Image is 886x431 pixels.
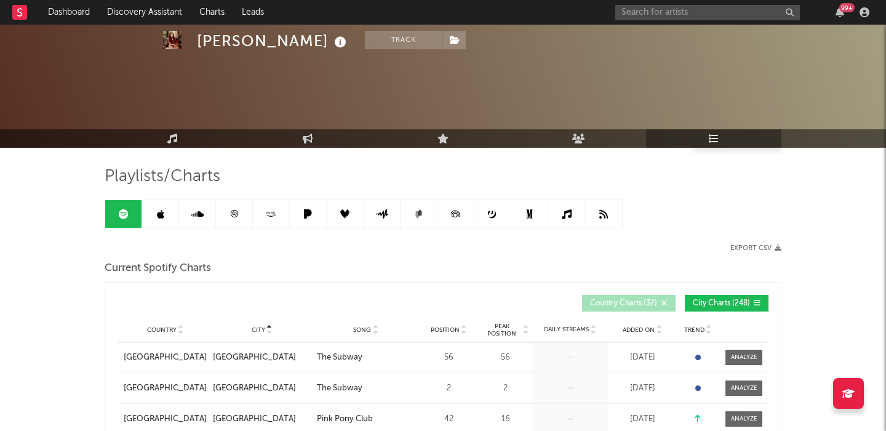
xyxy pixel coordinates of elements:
button: Track [365,31,442,49]
div: [DATE] [612,382,673,395]
span: Added On [623,326,655,334]
a: The Subway [317,352,415,364]
div: [DATE] [612,413,673,425]
button: City Charts(248) [685,295,768,312]
span: Peak Position [482,323,521,337]
button: 99+ [836,7,844,17]
div: 99 + [839,3,855,12]
span: Country Charts ( 32 ) [590,300,657,307]
span: City [252,326,265,334]
div: 42 [421,413,476,425]
span: Song [353,326,371,334]
a: [GEOGRAPHIC_DATA] [124,413,207,425]
button: Export CSV [730,244,781,252]
a: The Subway [317,382,415,395]
span: Country [147,326,177,334]
div: 56 [421,352,476,364]
div: 16 [482,413,529,425]
span: City Charts ( 248 ) [693,300,750,307]
span: Daily Streams [544,325,589,334]
div: 2 [482,382,529,395]
button: Country Charts(32) [582,295,676,312]
div: [PERSON_NAME] [197,31,349,51]
div: The Subway [317,382,362,395]
div: 2 [421,382,476,395]
input: Search for artists [615,5,800,20]
span: Playlists/Charts [105,169,220,184]
span: Trend [684,326,704,334]
div: [GEOGRAPHIC_DATA] [213,352,296,364]
a: [GEOGRAPHIC_DATA] [213,413,311,425]
div: The Subway [317,352,362,364]
span: Position [431,326,460,334]
span: Current Spotify Charts [105,261,211,276]
a: [GEOGRAPHIC_DATA] [124,382,207,395]
div: Pink Pony Club [317,413,373,425]
div: [DATE] [612,352,673,364]
a: [GEOGRAPHIC_DATA] [213,352,311,364]
div: [GEOGRAPHIC_DATA] [213,413,296,425]
a: [GEOGRAPHIC_DATA] [124,352,207,364]
a: Pink Pony Club [317,413,415,425]
div: 56 [482,352,529,364]
div: [GEOGRAPHIC_DATA] [213,382,296,395]
a: [GEOGRAPHIC_DATA] [213,382,311,395]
